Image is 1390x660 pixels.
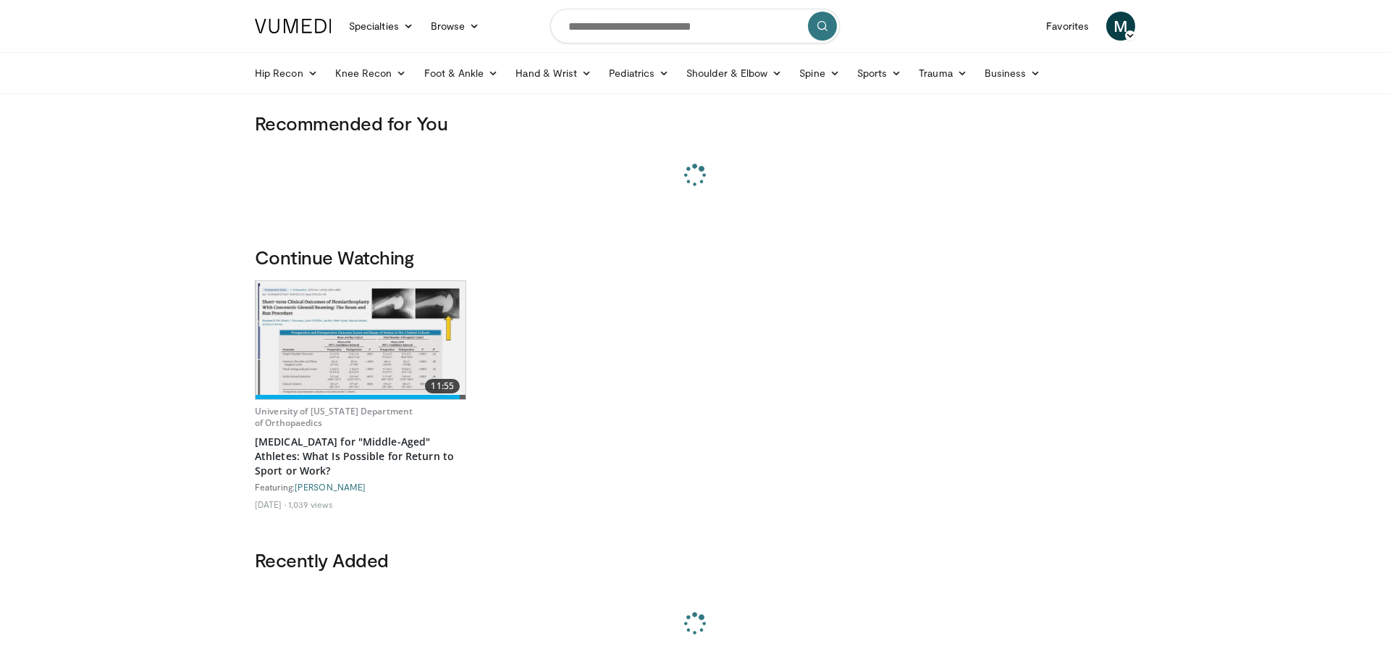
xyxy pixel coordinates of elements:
[550,9,840,43] input: Search topics, interventions
[255,246,1135,269] h3: Continue Watching
[848,59,911,88] a: Sports
[910,59,976,88] a: Trauma
[327,59,416,88] a: Knee Recon
[600,59,678,88] a: Pediatrics
[255,548,1135,572] h3: Recently Added
[416,59,507,88] a: Foot & Ankle
[255,19,332,33] img: VuMedi Logo
[295,482,366,492] a: [PERSON_NAME]
[255,498,286,510] li: [DATE]
[246,59,327,88] a: Hip Recon
[255,112,1135,135] h3: Recommended for You
[288,498,333,510] li: 1,039 views
[678,59,791,88] a: Shoulder & Elbow
[255,481,466,493] div: Featuring:
[791,59,848,88] a: Spine
[422,12,489,41] a: Browse
[976,59,1050,88] a: Business
[425,379,460,393] span: 11:55
[256,281,466,399] img: d1c5c50f-7ca5-4f8e-b9d6-fa12a5568b7b.620x360_q85_upscale.jpg
[1106,12,1135,41] a: M
[1037,12,1098,41] a: Favorites
[255,435,466,478] a: [MEDICAL_DATA] for "Middle-Aged" Athletes: What Is Possible for Return to Sport or Work?
[340,12,422,41] a: Specialties
[256,281,466,399] a: 11:55
[507,59,600,88] a: Hand & Wrist
[255,405,413,429] a: University of [US_STATE] Department of Orthopaedics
